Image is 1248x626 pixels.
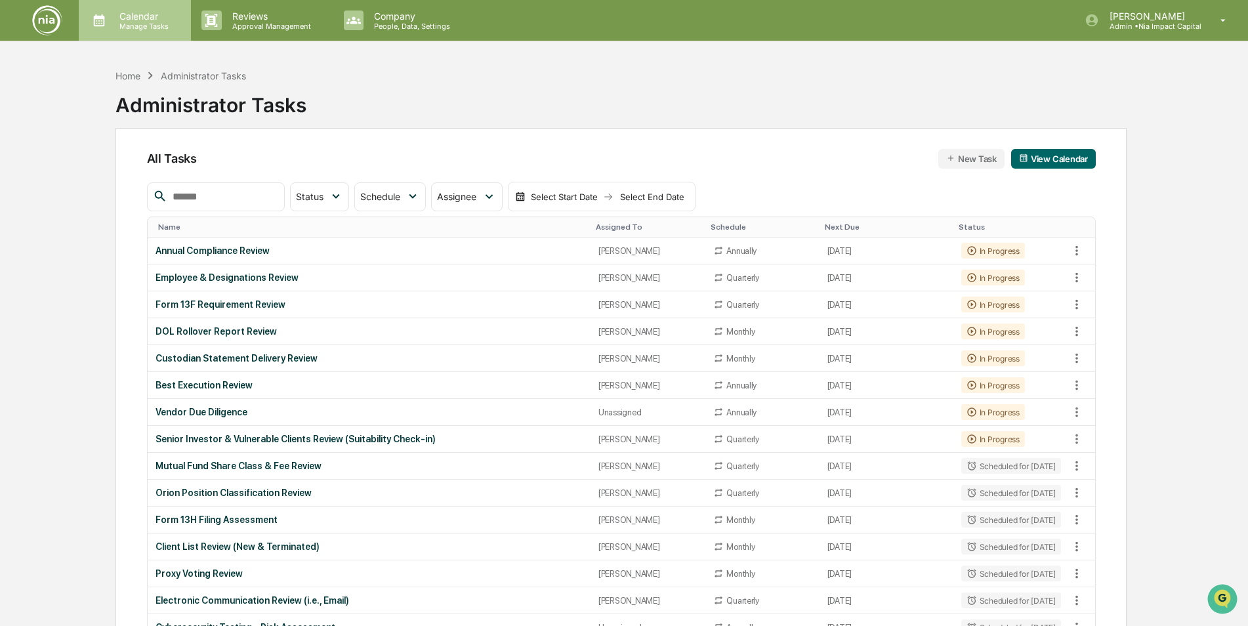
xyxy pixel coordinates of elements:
[726,327,755,337] div: Monthly
[598,407,697,417] div: Unassigned
[961,404,1025,420] div: In Progress
[961,566,1061,581] div: Scheduled for [DATE]
[8,185,88,209] a: 🔎Data Lookup
[13,192,24,202] div: 🔎
[26,190,83,203] span: Data Lookup
[598,596,697,606] div: [PERSON_NAME]
[156,488,583,498] div: Orion Position Classification Review
[90,160,168,184] a: 🗄️Attestations
[598,354,697,364] div: [PERSON_NAME]
[222,10,318,22] p: Reviews
[961,431,1025,447] div: In Progress
[8,160,90,184] a: 🖐️Preclearance
[959,222,1064,232] div: Toggle SortBy
[820,318,953,345] td: [DATE]
[156,434,583,444] div: Senior Investor & Vulnerable Clients Review (Suitability Check-in)
[93,222,159,232] a: Powered byPylon
[961,539,1061,554] div: Scheduled for [DATE]
[364,22,457,31] p: People, Data, Settings
[108,165,163,178] span: Attestations
[13,100,37,124] img: 1746055101610-c473b297-6a78-478c-a979-82029cc54cd1
[360,191,400,202] span: Schedule
[726,273,759,283] div: Quarterly
[156,461,583,471] div: Mutual Fund Share Class & Fee Review
[820,587,953,614] td: [DATE]
[158,222,585,232] div: Toggle SortBy
[938,149,1005,169] button: New Task
[156,245,583,256] div: Annual Compliance Review
[726,300,759,310] div: Quarterly
[598,273,697,283] div: [PERSON_NAME]
[820,507,953,533] td: [DATE]
[364,10,457,22] p: Company
[1011,149,1096,169] button: View Calendar
[109,22,175,31] p: Manage Tasks
[598,434,697,444] div: [PERSON_NAME]
[437,191,476,202] span: Assignee
[1069,222,1095,232] div: Toggle SortBy
[820,264,953,291] td: [DATE]
[598,461,697,471] div: [PERSON_NAME]
[961,485,1061,501] div: Scheduled for [DATE]
[1206,583,1241,618] iframe: Open customer support
[223,104,239,120] button: Start new chat
[825,222,948,232] div: Toggle SortBy
[296,191,323,202] span: Status
[528,192,600,202] div: Select Start Date
[515,192,526,202] img: calendar
[156,514,583,525] div: Form 13H Filing Assessment
[961,270,1025,285] div: In Progress
[222,22,318,31] p: Approval Management
[26,165,85,178] span: Preclearance
[156,407,583,417] div: Vendor Due Diligence
[45,114,166,124] div: We're available if you need us!
[726,407,757,417] div: Annually
[161,70,246,81] div: Administrator Tasks
[726,596,759,606] div: Quarterly
[147,152,197,165] span: All Tasks
[820,291,953,318] td: [DATE]
[961,350,1025,366] div: In Progress
[726,461,759,471] div: Quarterly
[820,480,953,507] td: [DATE]
[131,222,159,232] span: Pylon
[13,28,239,49] p: How can we help?
[820,372,953,399] td: [DATE]
[616,192,688,202] div: Select End Date
[156,353,583,364] div: Custodian Statement Delivery Review
[115,70,140,81] div: Home
[961,593,1061,608] div: Scheduled for [DATE]
[95,167,106,177] div: 🗄️
[109,10,175,22] p: Calendar
[961,297,1025,312] div: In Progress
[115,83,306,117] div: Administrator Tasks
[820,453,953,480] td: [DATE]
[961,377,1025,393] div: In Progress
[711,222,814,232] div: Toggle SortBy
[156,326,583,337] div: DOL Rollover Report Review
[726,246,757,256] div: Annually
[820,560,953,587] td: [DATE]
[156,541,583,552] div: Client List Review (New & Terminated)
[820,399,953,426] td: [DATE]
[156,380,583,390] div: Best Execution Review
[961,512,1061,528] div: Scheduled for [DATE]
[820,238,953,264] td: [DATE]
[820,426,953,453] td: [DATE]
[1019,154,1028,163] img: calendar
[34,60,217,73] input: Clear
[598,381,697,390] div: [PERSON_NAME]
[820,533,953,560] td: [DATE]
[156,299,583,310] div: Form 13F Requirement Review
[598,515,697,525] div: [PERSON_NAME]
[598,488,697,498] div: [PERSON_NAME]
[726,542,755,552] div: Monthly
[156,272,583,283] div: Employee & Designations Review
[598,327,697,337] div: [PERSON_NAME]
[961,243,1025,259] div: In Progress
[1099,10,1201,22] p: [PERSON_NAME]
[13,167,24,177] div: 🖐️
[45,100,215,114] div: Start new chat
[598,569,697,579] div: [PERSON_NAME]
